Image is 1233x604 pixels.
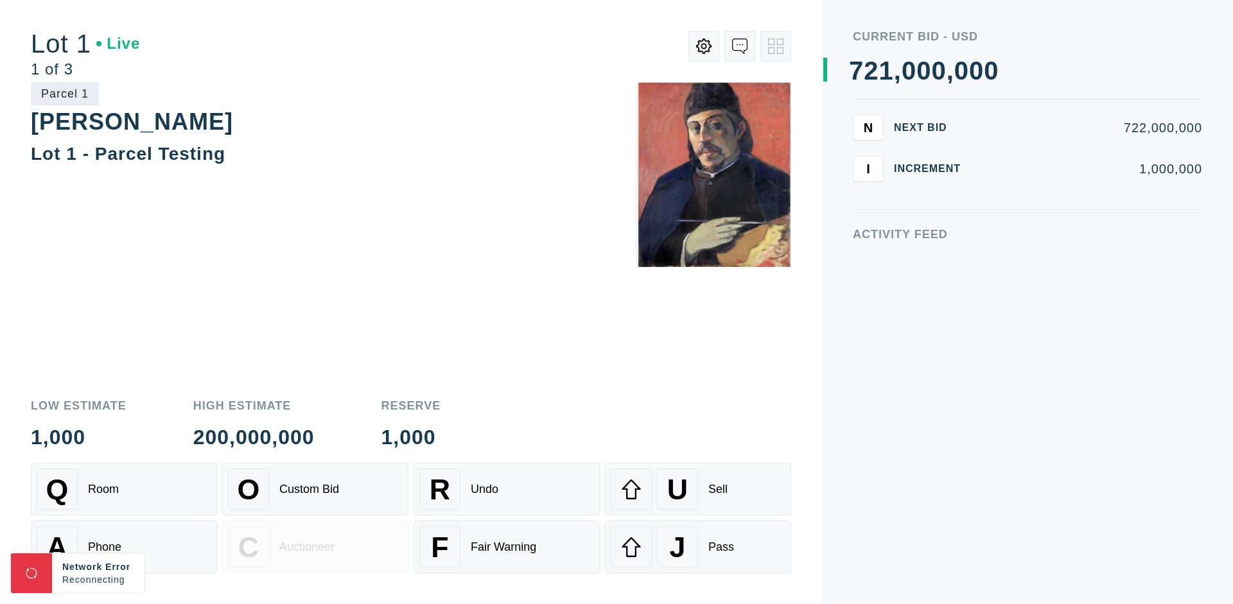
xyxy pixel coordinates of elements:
div: 7 [849,58,864,83]
div: Next Bid [894,123,971,133]
div: , [947,58,954,315]
div: Auctioneer [279,540,335,554]
div: 1,000 [31,427,127,447]
button: JPass [605,521,791,573]
div: 0 [969,58,984,83]
div: Parcel 1 [31,82,99,105]
div: 1 [879,58,894,83]
div: 0 [931,58,946,83]
button: QRoom [31,463,217,515]
span: J [669,531,685,564]
button: APhone [31,521,217,573]
div: 200,000,000 [193,427,315,447]
button: OCustom Bid [222,463,408,515]
div: Network Error [62,560,134,573]
div: Phone [88,540,121,554]
div: Reconnecting [62,573,134,586]
div: 0 [902,58,916,83]
div: Undo [471,483,498,496]
span: R [430,473,450,506]
div: 1 of 3 [31,62,140,77]
div: Fair Warning [471,540,536,554]
button: N [853,115,884,141]
div: Low Estimate [31,400,127,411]
div: 0 [916,58,931,83]
div: Increment [894,164,971,174]
div: 1,000,000 [981,162,1202,175]
button: RUndo [414,463,600,515]
div: [PERSON_NAME] [31,108,233,135]
span: I [866,161,870,176]
div: High Estimate [193,400,315,411]
span: F [431,531,448,564]
span: A [47,531,67,564]
div: Lot 1 [31,31,140,56]
div: Activity Feed [853,229,1202,240]
div: Reserve [381,400,441,411]
button: USell [605,463,791,515]
span: U [667,473,688,506]
div: Sell [708,483,728,496]
div: 0 [954,58,969,83]
div: 2 [864,58,879,83]
button: I [853,156,884,182]
div: 722,000,000 [981,121,1202,134]
button: CAuctioneer [222,521,408,573]
div: Live [96,36,140,51]
span: N [864,120,873,135]
div: Pass [708,540,734,554]
div: , [894,58,902,315]
div: Custom Bid [279,483,339,496]
span: O [238,473,260,506]
span: Q [46,473,69,506]
div: Lot 1 - Parcel Testing [31,144,225,164]
button: FFair Warning [414,521,600,573]
div: Current Bid - USD [853,31,1202,42]
span: C [238,531,259,564]
div: Room [88,483,119,496]
div: 1,000 [381,427,441,447]
div: 0 [984,58,999,83]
